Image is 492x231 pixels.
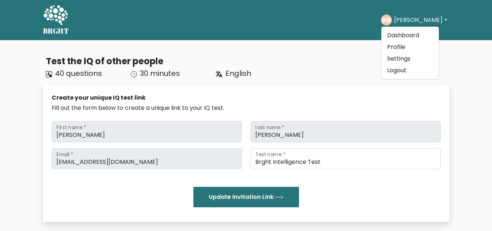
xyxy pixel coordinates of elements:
[381,30,439,41] a: Dashboard
[382,16,391,24] text: SM
[52,93,441,102] div: Create your unique IQ test link
[381,41,439,53] a: Profile
[251,121,441,142] input: Last name
[392,15,449,25] button: [PERSON_NAME]
[43,27,69,35] h5: BRGHT
[225,68,251,78] span: English
[43,3,69,37] a: BRGHT
[52,104,441,112] div: Fill out the form below to create a unique link to your IQ test.
[193,187,299,207] button: Update Invitation Link
[381,53,439,65] a: Settings
[52,148,242,169] input: Email
[251,148,441,169] input: Test name
[55,68,102,78] span: 40 questions
[46,55,449,68] div: Test the IQ of other people
[381,65,439,76] a: Logout
[52,121,242,142] input: First name
[140,68,180,78] span: 30 minutes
